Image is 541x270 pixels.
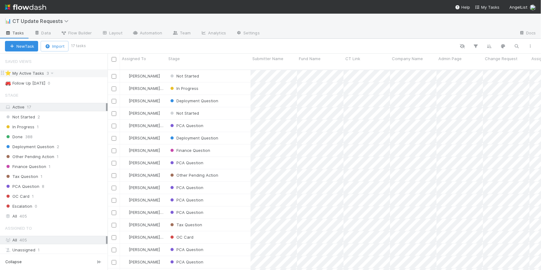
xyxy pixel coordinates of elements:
img: avatar_041b9f3e-9684-4023-b9b7-2f10de55285d.png [123,235,128,240]
span: Assigned To [122,55,146,62]
span: [PERSON_NAME] [129,148,160,153]
span: Deployment Question [5,143,54,151]
div: PCA Question [169,184,203,191]
input: Toggle Row Selected [112,260,116,265]
span: 🚒 [5,80,11,86]
span: Change Request [485,55,517,62]
img: avatar_12dd09bb-393f-4edb-90ff-b12147216d3f.png [123,222,128,227]
span: [PERSON_NAME] Wall [129,86,169,91]
span: [PERSON_NAME] [129,111,160,116]
div: My Active Tasks [5,69,44,77]
img: avatar_12dd09bb-393f-4edb-90ff-b12147216d3f.png [123,247,128,252]
span: [PERSON_NAME] [129,173,160,178]
span: 1 [32,193,34,200]
input: Toggle Row Selected [112,86,116,91]
a: My Tasks [475,4,499,10]
span: Not Started [5,113,35,121]
a: Team [167,29,196,38]
span: PCA Question [169,197,203,202]
div: Deployment Question [169,135,218,141]
span: [PERSON_NAME] [129,222,160,227]
input: Toggle Row Selected [112,136,116,141]
span: Admin Page [438,55,462,62]
span: PCA Question [5,183,39,190]
img: avatar_501ac9d6-9fa6-4fe9-975e-1fd988f7bdb1.png [123,111,128,116]
span: Flow Builder [61,30,92,36]
div: PCA Question [169,197,203,203]
input: Toggle Row Selected [112,124,116,128]
span: 405 [20,237,27,242]
span: Deployment Question [169,135,218,140]
span: PCA Question [169,123,203,128]
img: avatar_12dd09bb-393f-4edb-90ff-b12147216d3f.png [123,148,128,153]
div: [PERSON_NAME] [122,184,160,191]
button: Import [41,41,69,51]
img: avatar_041b9f3e-9684-4023-b9b7-2f10de55285d.png [123,210,128,215]
div: All [5,236,106,244]
span: PCA Question [169,185,203,190]
div: [PERSON_NAME] Wall [122,122,163,129]
div: Not Started [169,110,199,116]
div: PCA Question [169,246,203,253]
span: PCA Question [169,210,203,215]
div: [PERSON_NAME] [122,147,160,153]
div: Other Pending Action [169,172,218,178]
img: avatar_55b415e2-df6a-4422-95b4-4512075a58f2.png [123,197,128,202]
span: 1 [49,163,51,170]
span: OC Card [5,193,29,200]
span: Done [5,133,23,141]
span: OC Card [169,235,193,240]
div: PCA Question [169,209,203,215]
img: avatar_12dd09bb-393f-4edb-90ff-b12147216d3f.png [123,259,128,264]
span: My Tasks [475,5,499,10]
span: Fund Name [299,55,321,62]
span: [PERSON_NAME] [129,185,160,190]
input: Toggle Row Selected [112,198,116,203]
img: avatar_041b9f3e-9684-4023-b9b7-2f10de55285d.png [123,123,128,128]
input: Toggle Row Selected [112,99,116,104]
input: Toggle Row Selected [112,235,116,240]
span: Finance Question [169,148,210,153]
span: 17 [27,104,31,109]
span: Tax Question [169,222,202,227]
span: Company Name [392,55,423,62]
span: ⭐ [5,70,11,76]
input: Toggle Row Selected [112,148,116,153]
a: Automation [127,29,167,38]
div: [PERSON_NAME] [122,197,160,203]
span: Other Pending Action [169,173,218,178]
div: [PERSON_NAME] Wall [122,85,163,91]
img: avatar_d02a2cc9-4110-42ea-8259-e0e2573f4e82.png [123,173,128,178]
span: [PERSON_NAME] Wall [129,210,169,215]
div: Not Started [169,73,199,79]
span: Tax Question [5,173,38,180]
span: 1 [38,246,40,254]
div: Tax Question [169,222,202,228]
span: [PERSON_NAME] [129,259,160,264]
span: Stage [5,89,18,101]
span: [PERSON_NAME] [129,135,160,140]
div: In Progress [169,85,198,91]
span: Collapse [5,259,22,265]
a: Docs [514,29,541,38]
div: [PERSON_NAME] [122,259,160,265]
input: Toggle Row Selected [112,161,116,166]
div: [PERSON_NAME] [122,160,160,166]
a: Settings [231,29,265,38]
div: [PERSON_NAME] Wall [122,209,163,215]
a: Layout [97,29,127,38]
span: [PERSON_NAME] Wall [129,123,169,128]
div: [PERSON_NAME] Wall [122,234,163,240]
span: [PERSON_NAME] Wall [129,235,169,240]
span: PCA Question [169,160,203,165]
img: avatar_501ac9d6-9fa6-4fe9-975e-1fd988f7bdb1.png [530,4,536,11]
span: In Progress [169,86,198,91]
span: 2 [57,143,59,151]
span: 0 [48,79,56,87]
div: All [5,212,106,220]
span: 1 [57,153,59,161]
span: Finance Question [5,163,46,170]
div: Active [5,103,106,111]
span: Deployment Question [169,98,218,103]
span: 1 [41,173,42,180]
